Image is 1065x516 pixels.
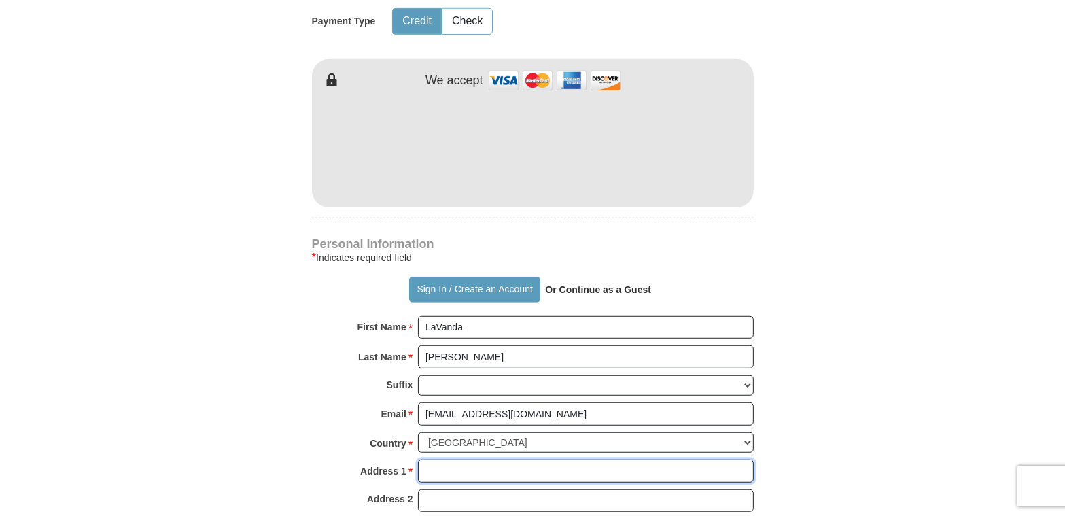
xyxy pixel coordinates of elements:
[442,9,492,34] button: Check
[357,317,406,337] strong: First Name
[425,73,483,88] h4: We accept
[312,250,754,266] div: Indicates required field
[358,347,406,366] strong: Last Name
[312,16,376,27] h5: Payment Type
[409,277,540,303] button: Sign In / Create an Account
[381,405,406,424] strong: Email
[387,375,413,394] strong: Suffix
[370,434,406,453] strong: Country
[487,66,623,95] img: credit cards accepted
[312,239,754,250] h4: Personal Information
[360,462,406,481] strong: Address 1
[367,489,413,509] strong: Address 2
[393,9,441,34] button: Credit
[545,284,651,295] strong: Or Continue as a Guest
